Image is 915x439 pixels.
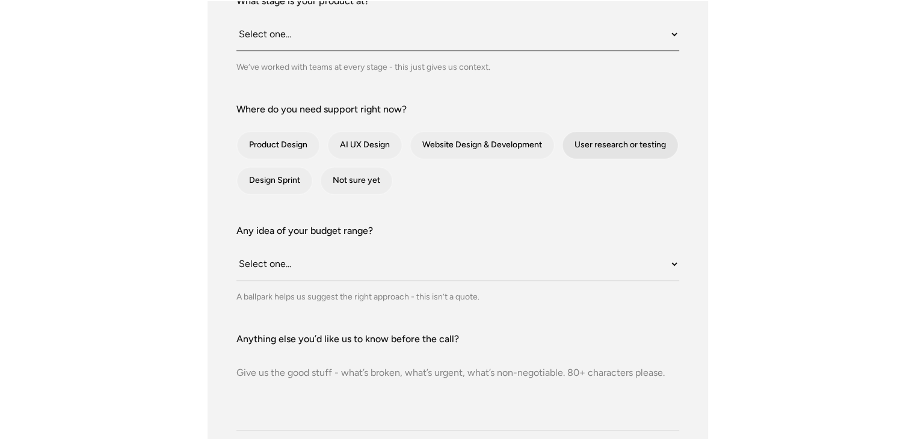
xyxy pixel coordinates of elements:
div: A ballpark helps us suggest the right approach - this isn’t a quote. [236,290,679,303]
label: Where do you need support right now? [236,102,679,117]
label: Anything else you’d like us to know before the call? [236,332,679,346]
label: Any idea of your budget range? [236,224,679,238]
div: We’ve worked with teams at every stage - this just gives us context. [236,61,679,73]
